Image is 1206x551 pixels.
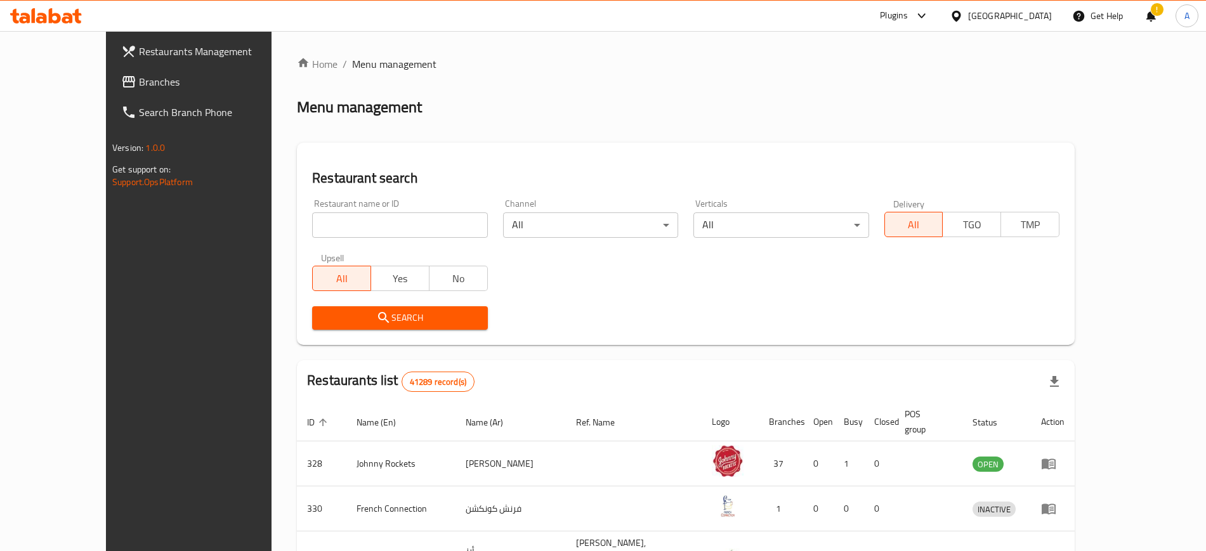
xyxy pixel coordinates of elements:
span: Name (En) [357,415,412,430]
span: Status [973,415,1014,430]
a: Search Branch Phone [111,97,307,127]
label: Delivery [893,199,925,208]
button: Search [312,306,487,330]
h2: Restaurants list [307,371,475,392]
span: Get support on: [112,161,171,178]
span: A [1184,9,1190,23]
th: Action [1031,403,1075,441]
td: 1 [759,486,803,531]
span: Yes [376,269,424,288]
th: Busy [834,403,864,441]
div: Export file [1039,366,1070,397]
td: 0 [834,486,864,531]
span: Search Branch Phone [139,105,297,120]
div: Menu [1041,456,1065,471]
input: Search for restaurant name or ID.. [312,212,487,238]
td: فرنش كونكشن [456,486,566,531]
span: Branches [139,74,297,89]
td: French Connection [346,486,456,531]
span: All [890,216,938,234]
th: Closed [864,403,895,441]
th: Branches [759,403,803,441]
a: Support.OpsPlatform [112,174,193,190]
h2: Restaurant search [312,169,1059,188]
span: Search [322,310,477,326]
div: Menu [1041,501,1065,516]
button: TMP [1000,212,1059,237]
td: 0 [803,441,834,486]
td: 1 [834,441,864,486]
nav: breadcrumb [297,56,1075,72]
img: Johnny Rockets [712,445,744,477]
div: INACTIVE [973,502,1016,517]
span: Ref. Name [576,415,631,430]
td: 0 [864,486,895,531]
th: Logo [702,403,759,441]
div: All [693,212,868,238]
img: French Connection [712,490,744,522]
span: Version: [112,139,143,156]
span: No [435,269,483,288]
span: Name (Ar) [466,415,520,430]
a: Restaurants Management [111,36,307,67]
span: OPEN [973,457,1004,472]
span: Menu management [352,56,436,72]
span: INACTIVE [973,502,1016,517]
div: [GEOGRAPHIC_DATA] [968,9,1052,23]
span: 1.0.0 [145,139,165,156]
a: Branches [111,67,307,97]
button: TGO [942,212,1001,237]
button: No [429,266,488,291]
span: POS group [905,406,947,437]
label: Upsell [321,253,344,262]
span: Restaurants Management [139,44,297,59]
button: All [312,266,371,291]
h2: Menu management [297,97,422,117]
td: Johnny Rockets [346,441,456,486]
td: 328 [297,441,346,486]
button: Yes [370,266,429,291]
th: Open [803,403,834,441]
td: 0 [803,486,834,531]
span: TGO [948,216,996,234]
div: Plugins [880,8,908,23]
td: 37 [759,441,803,486]
div: All [503,212,678,238]
li: / [343,56,347,72]
span: TMP [1006,216,1054,234]
a: Home [297,56,338,72]
td: 0 [864,441,895,486]
button: All [884,212,943,237]
span: 41289 record(s) [402,376,474,388]
td: 330 [297,486,346,531]
div: Total records count [402,372,475,392]
td: [PERSON_NAME] [456,441,566,486]
span: All [318,269,366,288]
span: ID [307,415,331,430]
